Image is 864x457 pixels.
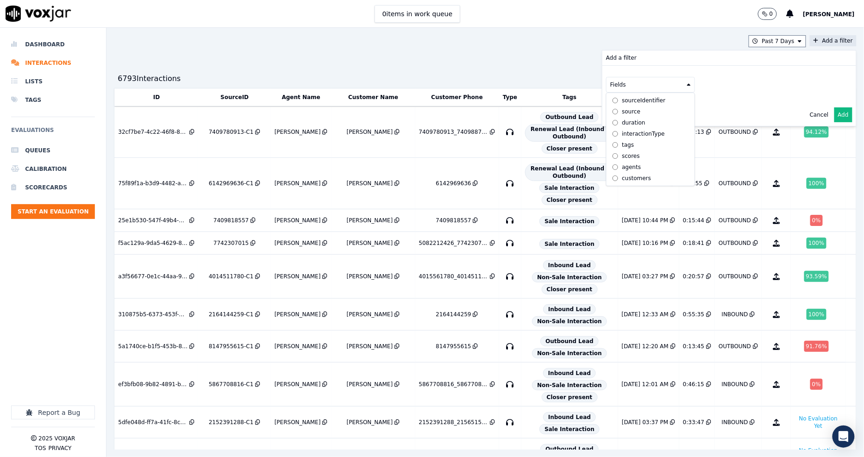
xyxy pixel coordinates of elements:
div: INBOUND [722,311,748,318]
div: 5a1740ce-b1f5-453b-8d0f-bbaf3148c35b [118,343,188,350]
li: Dashboard [11,35,95,54]
div: [PERSON_NAME] [347,343,393,350]
div: 310875b5-6373-453f-b5ff-a812c9a1c54f [118,311,188,318]
input: interactionType [612,131,618,137]
input: sourceIdentifier [612,98,618,104]
div: 7409818557 [213,217,249,224]
div: [PERSON_NAME] [347,419,393,426]
button: ID [153,94,160,101]
div: 7409780913-C1 [209,128,254,136]
div: a3f56677-0e1c-44aa-9c37-d198d99292f4 [118,273,188,280]
div: 75f89f1a-b3d9-4482-a44f-b6f29530a027 [118,180,188,187]
button: Fields [606,77,695,93]
div: [PERSON_NAME] [347,180,393,187]
div: f5ac129a-9da5-4629-88d5-ff08f9f86aad [118,239,188,247]
div: OUTBOUND [719,273,751,280]
div: 93.59 % [804,271,829,282]
div: customers [622,175,651,182]
div: 2164144259 [436,311,471,318]
img: voxjar logo [6,6,71,22]
div: agents [622,163,641,171]
div: 0 % [810,215,823,226]
button: 0items in work queue [375,5,461,23]
button: Add a filterAdd a filter Fields id direction sourceIdentifier source duration interactionType tag... [810,35,857,46]
div: 32cf7be7-4c22-46f8-8b18-1b564a22157a [118,128,188,136]
span: Closer present [542,392,598,402]
button: Customer Phone [431,94,482,101]
div: [DATE] 12:33 AM [622,311,669,318]
a: Tags [11,91,95,109]
div: 91.76 % [804,341,829,352]
p: 2025 Voxjar [38,435,75,442]
span: Renewal Lead (Inbound / Outbound) [525,163,614,181]
button: Add [834,107,852,122]
div: 6142969636 [436,180,471,187]
div: OUTBOUND [719,239,751,247]
div: [PERSON_NAME] [275,217,321,224]
span: Closer present [542,284,598,294]
button: No Evaluation Yet [795,413,842,432]
div: [PERSON_NAME] [347,381,393,388]
span: Non-Sale Interaction [532,348,607,358]
input: scores [612,153,618,159]
button: Type [503,94,517,101]
span: Closer present [542,144,598,154]
span: Renewal Lead (Inbound / Outbound) [525,124,614,142]
div: 8147955615-C1 [209,343,254,350]
div: 100 % [807,178,826,189]
div: duration [622,119,645,126]
div: 5867708816-C1 [209,381,254,388]
div: 0:33:47 [683,419,704,426]
button: [PERSON_NAME] [803,8,864,19]
div: source [622,108,640,115]
div: [DATE] 10:16 PM [622,239,668,247]
div: [DATE] 03:27 PM [622,273,668,280]
span: Non-Sale Interaction [532,272,607,282]
div: INBOUND [722,381,748,388]
div: [PERSON_NAME] [275,419,321,426]
input: duration [612,120,618,126]
div: 25e1b530-547f-49b4-b5b2-ca27abfcad5e [118,217,188,224]
span: [PERSON_NAME] [803,11,855,18]
div: [PERSON_NAME] [275,343,321,350]
input: customers [612,175,618,182]
button: Start an Evaluation [11,204,95,219]
span: Closer present [542,195,598,205]
div: 7742307015 [213,239,249,247]
span: Inbound Lead [543,412,596,422]
span: Sale Interaction [539,216,600,226]
a: Interactions [11,54,95,72]
div: tags [622,141,634,149]
div: 0:15:44 [683,217,704,224]
div: INBOUND [722,419,748,426]
div: 2152391288-C1 [209,419,254,426]
li: Lists [11,72,95,91]
input: tags [612,142,618,148]
p: 0 [770,10,773,18]
div: [PERSON_NAME] [275,180,321,187]
div: 2152391288_2156515013 [419,419,488,426]
div: [PERSON_NAME] [275,311,321,318]
a: Scorecards [11,178,95,197]
div: 0:55:35 [683,311,704,318]
li: Calibration [11,160,95,178]
div: 7409780913_7409887408 [419,128,488,136]
div: 5dfe048d-ff7a-41fc-8cda-99d5f4d0c741 [118,419,188,426]
div: 94.12 % [804,126,829,138]
div: 6793 Interaction s [118,73,181,84]
div: OUTBOUND [719,128,751,136]
div: 100 % [807,309,826,320]
div: 0:18:41 [683,239,704,247]
button: Agent Name [282,94,320,101]
div: 5867708816_5867708811 [419,381,488,388]
div: OUTBOUND [719,180,751,187]
div: Open Intercom Messenger [833,426,855,448]
span: Inbound Lead [543,260,596,270]
div: interactionType [622,130,664,138]
div: 7409818557 [436,217,471,224]
div: OUTBOUND [719,343,751,350]
div: 2164144259-C1 [209,311,254,318]
div: scores [622,152,640,160]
